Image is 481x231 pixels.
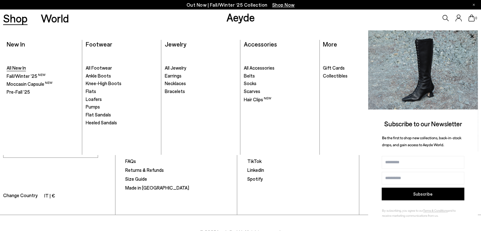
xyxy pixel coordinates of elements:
[272,2,295,8] span: Navigate to /collections/new-in
[165,65,237,71] a: All Jewelry
[86,65,112,71] span: All Footwear
[165,88,237,95] a: Bracelets
[3,191,38,200] span: Change Country
[7,65,79,71] a: All New In
[7,81,52,87] span: Moccasin Capsule
[86,120,158,126] a: Heeled Sandals
[86,65,158,71] a: All Footwear
[125,176,147,181] a: Size Guide
[244,65,274,71] span: All Accessories
[86,104,158,110] a: Pumps
[368,30,478,109] img: 2a6287a1333c9a56320fd6e7b3c4a9a9.jpg
[382,209,423,212] span: By subscribing, you agree to our
[165,73,237,79] a: Earrings
[323,73,348,78] span: Collectibles
[3,13,28,24] a: Shop
[86,96,102,102] span: Loafers
[7,89,79,95] a: Pre-Fall '25
[86,80,158,87] a: Knee-High Boots
[323,40,337,48] a: More
[475,16,478,20] span: 0
[244,97,271,102] span: Hair Clips
[244,88,260,94] span: Scarves
[41,13,69,24] a: World
[323,65,395,71] a: Gift Cards
[247,158,261,164] a: TikTok
[165,65,186,71] span: All Jewelry
[86,80,121,86] span: Knee-High Boots
[7,40,25,48] a: New In
[323,65,345,71] span: Gift Cards
[86,88,96,94] span: Flats
[226,10,255,24] a: Aeyde
[244,80,316,87] a: Socks
[165,40,186,48] a: Jewelry
[244,40,277,48] a: Accessories
[86,96,158,103] a: Loafers
[86,73,111,78] span: Ankle Boots
[86,40,112,48] a: Footwear
[165,88,185,94] span: Bracelets
[244,65,316,71] a: All Accessories
[244,96,316,103] a: Hair Clips
[44,191,55,200] li: IT | €
[423,209,448,212] a: Terms & Conditions
[382,188,464,200] button: Subscribe
[165,80,237,87] a: Necklaces
[86,88,158,95] a: Flats
[247,167,264,172] a: LinkedIn
[86,112,111,117] span: Flat Sandals
[384,120,462,128] span: Subscribe to our Newsletter
[323,73,395,79] a: Collectibles
[125,158,136,164] a: FAQs
[86,112,158,118] a: Flat Sandals
[187,1,295,9] p: Out Now | Fall/Winter ‘25 Collection
[382,135,461,147] span: Be the first to shop new collections, back-in-stock drops, and gain access to Aeyde World.
[7,73,46,79] span: Fall/Winter '25
[86,73,158,79] a: Ankle Boots
[7,81,79,87] a: Moccasin Capsule
[125,167,164,172] a: Returns & Refunds
[247,176,262,181] a: Spotify
[86,104,100,109] span: Pumps
[468,15,475,22] a: 0
[244,88,316,95] a: Scarves
[165,80,186,86] span: Necklaces
[7,73,79,79] a: Fall/Winter '25
[7,89,30,95] span: Pre-Fall '25
[125,184,189,190] a: Made in [GEOGRAPHIC_DATA]
[86,120,117,125] span: Heeled Sandals
[165,73,182,78] span: Earrings
[7,65,26,71] span: All New In
[244,73,316,79] a: Belts
[244,73,255,78] span: Belts
[244,80,256,86] span: Socks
